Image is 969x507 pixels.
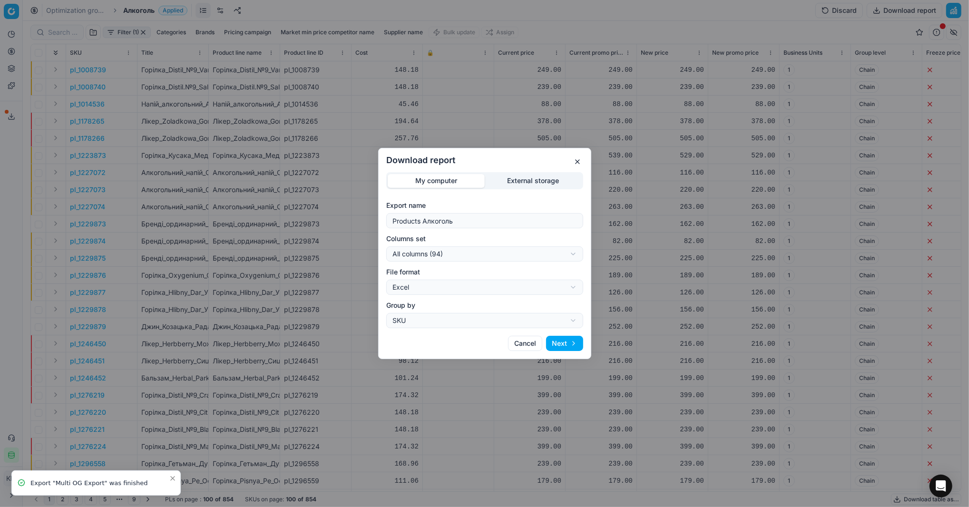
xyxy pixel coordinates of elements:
button: Cancel [508,336,542,351]
h2: Download report [386,156,583,165]
button: My computer [388,174,485,188]
label: Export name [386,201,583,210]
label: Group by [386,301,583,310]
label: Columns set [386,234,583,244]
button: External storage [485,174,582,188]
button: Next [546,336,583,351]
label: File format [386,267,583,277]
